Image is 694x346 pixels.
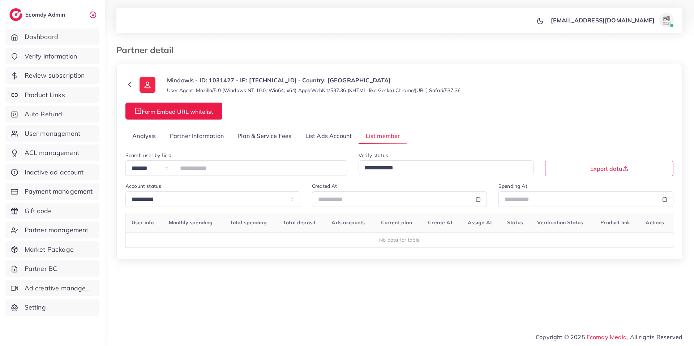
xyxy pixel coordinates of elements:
span: Export data [590,166,628,172]
div: No data for table [130,236,669,243]
span: Verification Status [537,219,583,226]
a: Inactive ad account [5,164,99,181]
span: Current plan [381,219,412,226]
a: Partner BC [5,260,99,277]
a: User management [5,125,99,142]
a: Market Package [5,241,99,258]
span: Copyright © 2025 [536,333,682,341]
span: Market Package [25,245,74,254]
label: Spending At [498,182,527,190]
span: Partner BC [25,264,57,273]
span: Auto Refund [25,109,63,119]
label: Account status [125,182,161,190]
a: Ecomdy Media [587,333,627,341]
p: Mindowls - ID: 1031427 - IP: [TECHNICAL_ID] - Country: [GEOGRAPHIC_DATA] [167,76,460,85]
span: Dashboard [25,32,58,42]
label: Verify status [359,152,388,159]
span: Inactive ad account [25,168,84,177]
span: Payment management [25,187,93,196]
a: List Ads Account [299,128,359,144]
a: Partner management [5,222,99,238]
span: Status [507,219,523,226]
label: Search user by field [125,152,171,159]
a: Gift code [5,203,99,219]
span: Product link [600,219,630,226]
a: Plan & Service Fees [231,128,298,144]
a: Review subscription [5,67,99,84]
span: Ad creative management [25,284,94,293]
span: , All rights Reserved [627,333,682,341]
a: logoEcomdy Admin [9,8,67,21]
a: Product Links [5,87,99,103]
span: Review subscription [25,71,85,80]
button: Form Embed URL whitelist [125,103,222,120]
a: Payment management [5,183,99,200]
span: User management [25,129,80,138]
span: Create At [428,219,452,226]
img: logo [9,8,22,21]
span: Verify information [25,52,77,61]
span: ACL management [25,148,79,157]
a: Verify information [5,48,99,65]
button: Export data [545,161,673,176]
p: [EMAIL_ADDRESS][DOMAIN_NAME] [551,16,655,25]
span: Ads accounts [331,219,365,226]
span: Assign At [468,219,492,226]
a: ACL management [5,144,99,161]
span: Total deposit [283,219,316,226]
small: User Agent: Mozilla/5.0 (Windows NT 10.0; Win64; x64) AppleWebKit/537.36 (KHTML, like Gecko) Chro... [167,87,460,94]
img: avatar [659,13,674,27]
img: ic-user-info.36bf1079.svg [140,77,155,93]
a: Analysis [125,128,163,144]
span: User info [132,219,154,226]
input: Search for option [362,163,524,174]
a: Ad creative management [5,280,99,297]
span: Actions [646,219,664,226]
a: Dashboard [5,29,99,45]
span: Gift code [25,206,52,216]
span: Partner management [25,225,89,235]
a: Setting [5,299,99,316]
label: Created At [312,182,337,190]
a: Partner Information [163,128,231,144]
h2: Ecomdy Admin [25,11,67,18]
a: [EMAIL_ADDRESS][DOMAIN_NAME]avatar [547,13,677,27]
span: Monthly spending [169,219,213,226]
span: Product Links [25,90,65,100]
a: List member [359,128,407,144]
span: Total spending [230,219,267,226]
a: Auto Refund [5,106,99,122]
h3: Partner detail [116,45,179,55]
span: Setting [25,303,46,312]
div: Search for option [359,160,534,175]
